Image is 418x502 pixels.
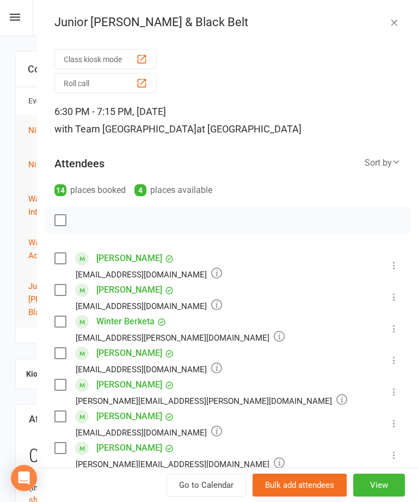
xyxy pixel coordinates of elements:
a: [PERSON_NAME] [96,439,162,457]
span: Ninja (5&6yrs) [28,125,79,135]
div: [EMAIL_ADDRESS][DOMAIN_NAME] [76,425,222,439]
div: places available [134,183,212,198]
h3: Attendance [29,414,389,425]
div: [EMAIL_ADDRESS][DOMAIN_NAME] [76,299,222,313]
button: Bulk add attendees [253,474,347,497]
a: [PERSON_NAME] [96,376,162,394]
button: Roll call [54,73,157,93]
button: Class kiosk mode [54,49,157,69]
button: Ninja (5&6yrs) [28,158,87,171]
div: Sort by [365,156,401,170]
button: Ninja (5&6yrs) [28,124,87,137]
button: View [353,474,405,497]
a: [PERSON_NAME] [96,408,162,425]
strong: Kiosk modes: [26,370,72,378]
a: [PERSON_NAME] [96,281,162,299]
div: [EMAIL_ADDRESS][PERSON_NAME][DOMAIN_NAME] [76,330,285,344]
span: Warrior Beginner & Intermediate (7-9yrs) [28,194,103,217]
div: Attendees [54,156,104,171]
span: Warrior Intermediate & Advanced [28,238,110,261]
div: 0 [29,440,138,473]
button: Warrior Beginner & Intermediate (7-9yrs) [28,192,112,219]
div: [EMAIL_ADDRESS][DOMAIN_NAME] [76,362,222,376]
div: places booked [54,183,126,198]
div: [PERSON_NAME][EMAIL_ADDRESS][DOMAIN_NAME] [76,457,285,471]
div: Junior [PERSON_NAME] & Black Belt [37,15,418,29]
button: Junior [PERSON_NAME] & Black Belt [28,280,112,319]
a: Go to Calendar [167,474,246,497]
a: [PERSON_NAME] [96,344,162,362]
span: Junior [PERSON_NAME] & Black Belt [28,281,98,317]
th: Event/Booking [23,87,116,115]
div: Open Intercom Messenger [11,465,37,491]
a: [PERSON_NAME] [96,250,162,267]
div: 14 [54,184,66,196]
h3: Coming up [DATE] [28,64,390,75]
div: [EMAIL_ADDRESS][DOMAIN_NAME] [76,267,222,281]
a: Winter Berketa [96,313,155,330]
span: Ninja (5&6yrs) [28,160,79,170]
button: Warrior Intermediate & Advanced [28,236,112,262]
span: with Team [GEOGRAPHIC_DATA] [54,123,196,135]
div: 4 [134,184,146,196]
div: 6:30 PM - 7:15 PM, [DATE] [54,103,401,138]
div: [PERSON_NAME][EMAIL_ADDRESS][PERSON_NAME][DOMAIN_NAME] [76,394,347,408]
span: at [GEOGRAPHIC_DATA] [196,123,302,135]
